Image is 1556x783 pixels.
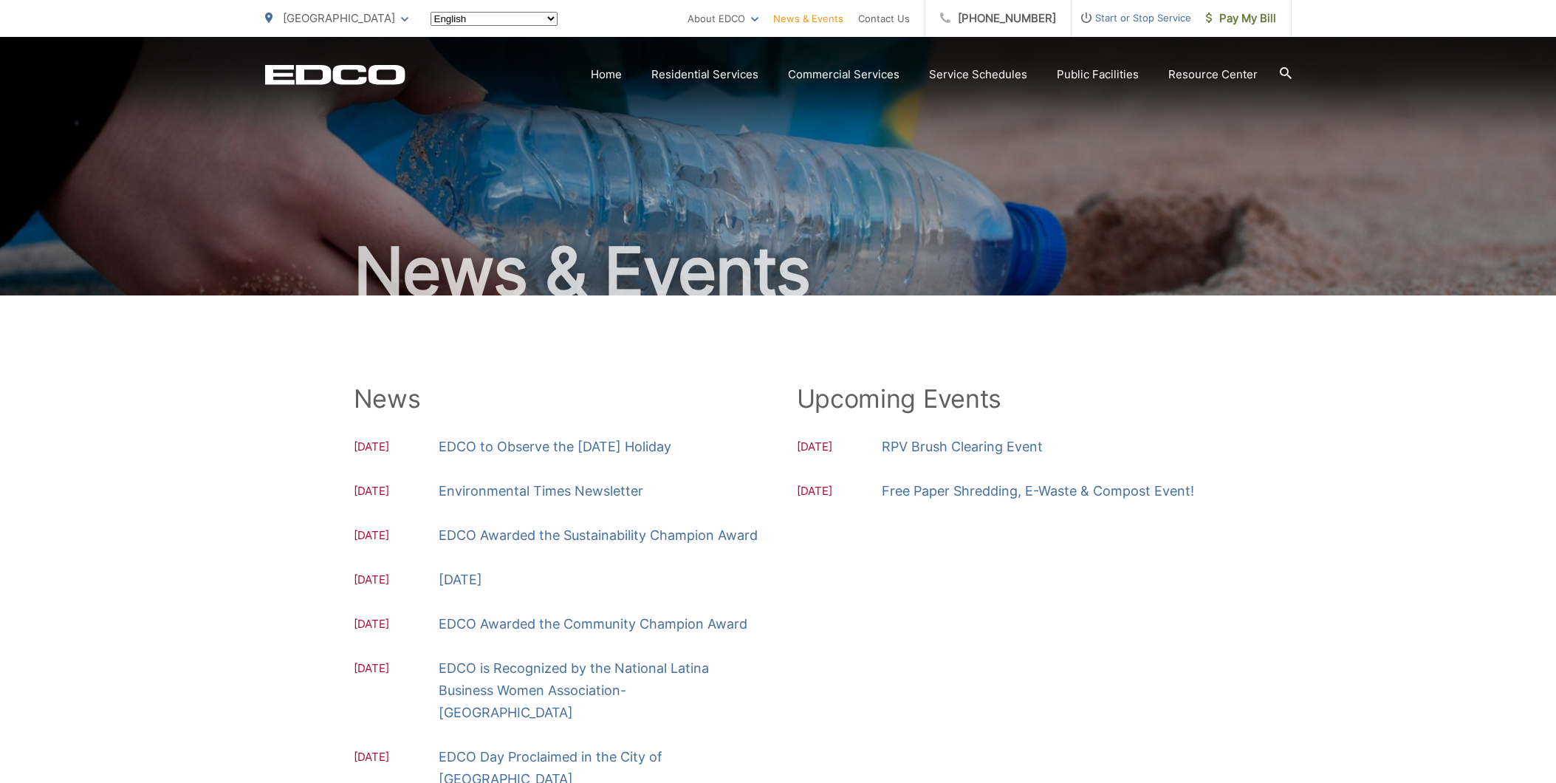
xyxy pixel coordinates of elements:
[929,66,1027,83] a: Service Schedules
[354,482,439,502] span: [DATE]
[1057,66,1139,83] a: Public Facilities
[283,11,395,25] span: [GEOGRAPHIC_DATA]
[354,384,760,414] h2: News
[431,12,558,26] select: Select a language
[265,64,405,85] a: EDCD logo. Return to the homepage.
[773,10,843,27] a: News & Events
[354,615,439,635] span: [DATE]
[439,480,643,502] a: Environmental Times Newsletter
[265,235,1292,309] h1: News & Events
[788,66,899,83] a: Commercial Services
[688,10,758,27] a: About EDCO
[797,384,1203,414] h2: Upcoming Events
[439,524,758,547] a: EDCO Awarded the Sustainability Champion Award
[354,438,439,458] span: [DATE]
[882,436,1043,458] a: RPV Brush Clearing Event
[591,66,622,83] a: Home
[651,66,758,83] a: Residential Services
[354,527,439,547] span: [DATE]
[439,436,671,458] a: EDCO to Observe the [DATE] Holiday
[882,480,1194,502] a: Free Paper Shredding, E-Waste & Compost Event!
[439,613,747,635] a: EDCO Awarded the Community Champion Award
[439,569,482,591] a: [DATE]
[1206,10,1276,27] span: Pay My Bill
[354,660,439,724] span: [DATE]
[797,438,882,458] span: [DATE]
[858,10,910,27] a: Contact Us
[1168,66,1258,83] a: Resource Center
[354,571,439,591] span: [DATE]
[797,482,882,502] span: [DATE]
[439,657,760,724] a: EDCO is Recognized by the National Latina Business Women Association-[GEOGRAPHIC_DATA]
